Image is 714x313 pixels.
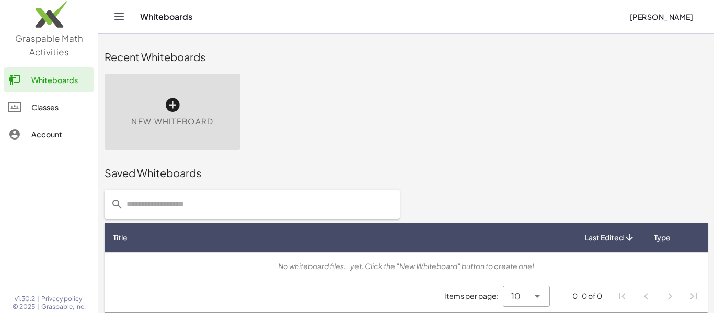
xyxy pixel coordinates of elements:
[37,303,39,311] span: |
[105,166,708,180] div: Saved Whiteboards
[37,295,39,303] span: |
[41,295,86,303] a: Privacy policy
[113,232,128,243] span: Title
[4,95,94,120] a: Classes
[31,101,89,113] div: Classes
[4,122,94,147] a: Account
[511,290,521,303] span: 10
[654,232,671,243] span: Type
[31,128,89,141] div: Account
[585,232,624,243] span: Last Edited
[621,7,701,26] button: [PERSON_NAME]
[111,8,128,25] button: Toggle navigation
[444,291,503,302] span: Items per page:
[105,50,708,64] div: Recent Whiteboards
[572,291,602,302] div: 0-0 of 0
[41,303,86,311] span: Graspable, Inc.
[629,12,693,21] span: [PERSON_NAME]
[131,115,213,127] span: New Whiteboard
[31,74,89,86] div: Whiteboards
[4,67,94,92] a: Whiteboards
[611,284,706,308] nav: Pagination Navigation
[15,295,35,303] span: v1.30.2
[113,261,699,272] div: No whiteboard files...yet. Click the "New Whiteboard" button to create one!
[15,32,83,57] span: Graspable Math Activities
[111,198,123,211] i: prepended action
[13,303,35,311] span: © 2025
